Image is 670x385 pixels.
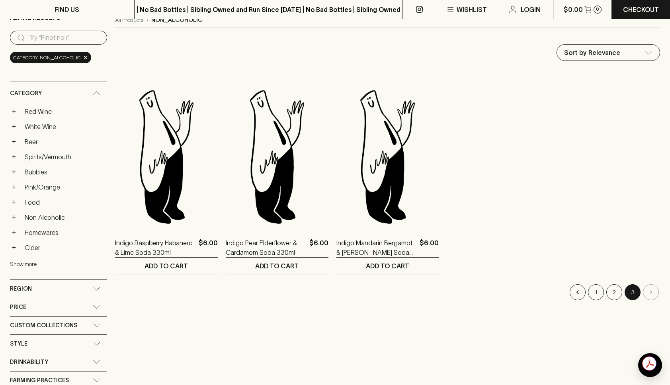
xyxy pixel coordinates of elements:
p: Sort by Relevance [564,48,620,57]
span: × [83,53,88,62]
div: Style [10,335,107,353]
button: + [10,168,18,176]
a: Cider [21,241,107,254]
button: Go to previous page [570,284,586,300]
p: FIND US [55,5,79,14]
button: Show more [10,256,114,272]
a: Homewares [21,226,107,239]
button: + [10,183,18,191]
img: Blackhearts & Sparrows Man [115,87,218,226]
p: Wishlist [457,5,487,14]
button: + [10,153,18,161]
button: + [10,107,18,115]
button: Go to page 1 [588,284,604,300]
span: Drinkability [10,357,48,367]
button: + [10,123,18,131]
p: Login [521,5,541,14]
button: + [10,138,18,146]
span: Category: non_alcoholic [13,54,81,62]
a: Bubbles [21,165,107,179]
p: Checkout [623,5,659,14]
a: White Wine [21,120,107,133]
span: Region [10,284,32,294]
p: ADD TO CART [366,261,409,271]
div: Drinkability [10,353,107,371]
div: Region [10,280,107,298]
p: $6.00 [199,238,218,257]
button: Go to page 2 [606,284,622,300]
nav: pagination navigation [115,284,660,300]
span: Price [10,302,26,312]
button: + [10,229,18,236]
a: Non Alcoholic [21,211,107,224]
a: Food [21,195,107,209]
a: Indigo Raspberry Habanero & Lime Soda 330ml [115,238,195,257]
a: Beer [21,135,107,149]
div: Category [10,82,107,105]
button: ADD TO CART [226,258,328,274]
div: Sort by Relevance [557,45,660,61]
img: Blackhearts & Sparrows Man [336,87,439,226]
p: $6.00 [309,238,328,257]
span: Category [10,88,42,98]
input: Try “Pinot noir” [29,31,101,44]
a: Indigo Mandarin Bergamot & [PERSON_NAME] Soda 330ml [336,238,417,257]
button: ADD TO CART [115,258,218,274]
button: + [10,213,18,221]
p: $6.00 [420,238,439,257]
p: ADD TO CART [145,261,188,271]
a: All Products [115,16,143,24]
a: Red Wine [21,105,107,118]
p: non_alcoholic [151,16,202,24]
div: Custom Collections [10,317,107,334]
img: Blackhearts & Sparrows Man [226,87,328,226]
span: Custom Collections [10,321,77,330]
a: Pink/Orange [21,180,107,194]
button: ADD TO CART [336,258,439,274]
p: 0 [596,7,599,12]
div: Price [10,298,107,316]
p: › [147,16,148,24]
p: ADD TO CART [255,261,299,271]
span: Style [10,339,27,349]
button: + [10,198,18,206]
p: $0.00 [564,5,583,14]
button: page 3 [625,284,641,300]
button: + [10,244,18,252]
a: Spirits/Vermouth [21,150,107,164]
a: Indigo Pear Elderflower & Cardamom Soda 330ml [226,238,306,257]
